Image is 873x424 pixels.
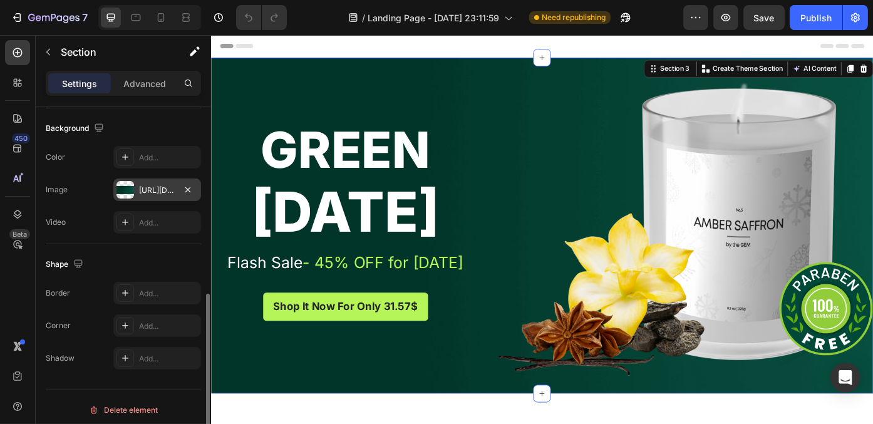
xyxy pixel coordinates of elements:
div: Add... [139,288,198,299]
div: Corner [46,320,71,331]
button: Save [743,5,785,30]
div: Delete element [89,403,158,418]
div: Add... [139,353,198,365]
div: Video [46,217,66,228]
p: Create Theme Section [569,33,649,44]
div: Beta [9,229,30,239]
p: Advanced [123,77,166,90]
button: 7 [5,5,93,30]
div: Open Intercom Messenger [830,363,860,393]
button: AI Content [658,31,713,46]
span: Need republishing [542,12,606,23]
img: Alt Image [325,26,752,407]
div: Add... [139,152,198,163]
div: Add... [139,217,198,229]
span: Landing Page - [DATE] 23:11:59 [368,11,499,24]
span: / [362,11,365,24]
p: 7 [82,10,88,25]
div: Color [46,152,65,163]
p: Section [61,44,163,59]
div: Add... [139,321,198,332]
div: Shape [46,256,86,273]
div: Background [46,120,106,137]
p: Settings [62,77,97,90]
button: Delete element [46,400,201,420]
div: Section 3 [507,33,546,44]
div: Publish [800,11,832,24]
div: Image [46,184,68,195]
div: Shadow [46,353,75,364]
div: Border [46,287,70,299]
span: Save [754,13,775,23]
iframe: Design area [211,35,873,424]
div: 450 [12,133,30,143]
div: Undo/Redo [236,5,287,30]
div: [URL][DOMAIN_NAME] [139,185,175,196]
button: Publish [790,5,842,30]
